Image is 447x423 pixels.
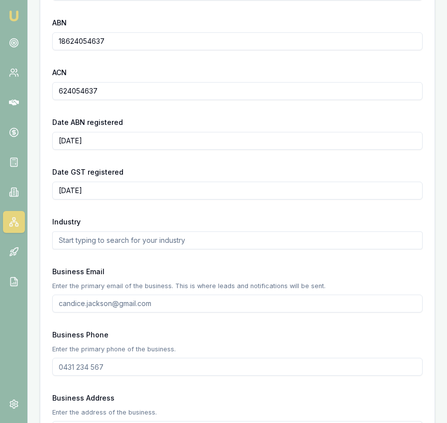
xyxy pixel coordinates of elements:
label: ACN [52,68,67,77]
input: YYYY-MM-DD [52,132,423,150]
input: candice.jackson@gmail.com [52,295,423,313]
label: Date ABN registered [52,118,123,126]
label: Date GST registered [52,168,123,176]
input: Start typing to search for your industry [52,231,423,249]
p: Enter the address of the business. [52,408,423,417]
label: Business Phone [52,330,109,339]
p: Enter the primary email of the business. This is where leads and notifications will be sent. [52,281,423,291]
input: YYYY-MM-DD [52,182,423,200]
label: Business Email [52,267,105,276]
label: Industry [52,217,81,226]
label: Business Address [52,394,114,402]
p: Enter the primary phone of the business. [52,344,423,354]
label: ABN [52,18,67,27]
img: emu-icon-u.png [8,10,20,22]
input: 0431 234 567 [52,358,423,376]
